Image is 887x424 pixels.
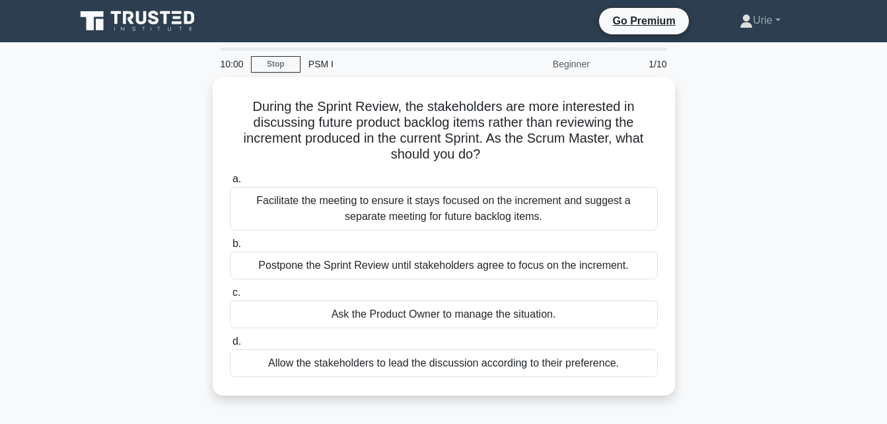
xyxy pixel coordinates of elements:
a: Stop [251,56,301,73]
div: 1/10 [598,51,675,77]
div: Facilitate the meeting to ensure it stays focused on the increment and suggest a separate meeting... [230,187,658,230]
a: Urie [708,7,812,34]
h5: During the Sprint Review, the stakeholders are more interested in discussing future product backl... [229,98,659,163]
div: Postpone the Sprint Review until stakeholders agree to focus on the increment. [230,252,658,279]
span: c. [232,287,240,298]
span: d. [232,336,241,347]
div: Ask the Product Owner to manage the situation. [230,300,658,328]
div: Beginner [482,51,598,77]
div: Allow the stakeholders to lead the discussion according to their preference. [230,349,658,377]
a: Go Premium [604,13,683,29]
div: PSM I [301,51,482,77]
span: a. [232,173,241,184]
span: b. [232,238,241,249]
div: 10:00 [213,51,251,77]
